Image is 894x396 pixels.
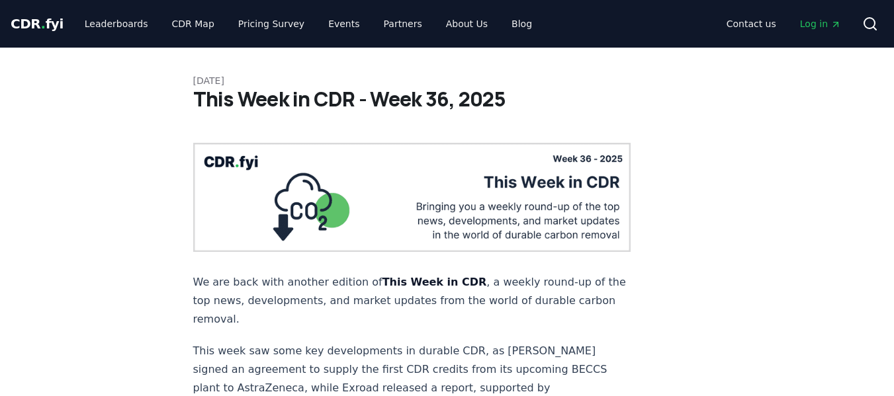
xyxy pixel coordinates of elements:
a: CDR Map [161,12,225,36]
a: Blog [501,12,543,36]
p: We are back with another edition of , a weekly round-up of the top news, developments, and market... [193,273,631,329]
span: Log in [800,17,841,30]
a: CDR.fyi [11,15,64,33]
a: About Us [435,12,498,36]
a: Partners [373,12,433,36]
nav: Main [74,12,543,36]
span: CDR fyi [11,16,64,32]
a: Events [318,12,370,36]
nav: Main [716,12,852,36]
strong: This Week in CDR [382,276,487,288]
a: Log in [789,12,852,36]
h1: This Week in CDR - Week 36, 2025 [193,87,701,111]
span: . [41,16,46,32]
p: [DATE] [193,74,701,87]
a: Leaderboards [74,12,159,36]
a: Pricing Survey [228,12,315,36]
img: blog post image [193,143,631,252]
a: Contact us [716,12,787,36]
